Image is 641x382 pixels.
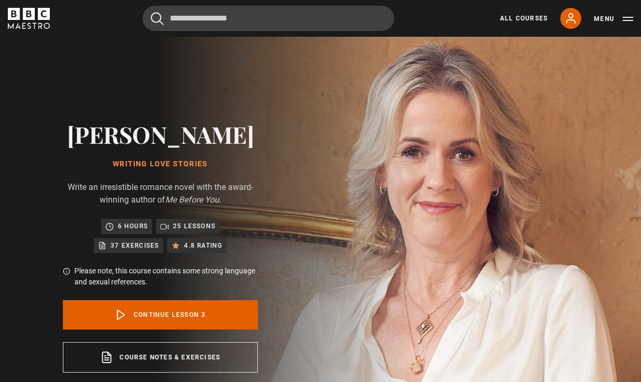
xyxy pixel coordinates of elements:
i: Me Before You [165,195,219,205]
h1: Writing Love Stories [63,160,258,168]
h2: [PERSON_NAME] [63,121,258,147]
button: Toggle navigation [594,14,633,24]
a: All Courses [500,14,548,23]
button: Submit the search query [151,12,164,25]
p: 25 lessons [173,221,215,231]
p: 4.8 rating [184,240,222,251]
p: 6 hours [118,221,148,231]
input: Search [143,6,394,31]
a: Course notes & exercises [63,342,258,373]
p: 37 exercises [111,240,159,251]
p: Write an irresistible romance novel with the award-winning author of . [63,181,258,206]
p: Please note, this course contains some strong language and sexual references. [74,266,258,288]
svg: BBC Maestro [8,8,50,29]
a: Continue lesson 3 [63,300,258,330]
